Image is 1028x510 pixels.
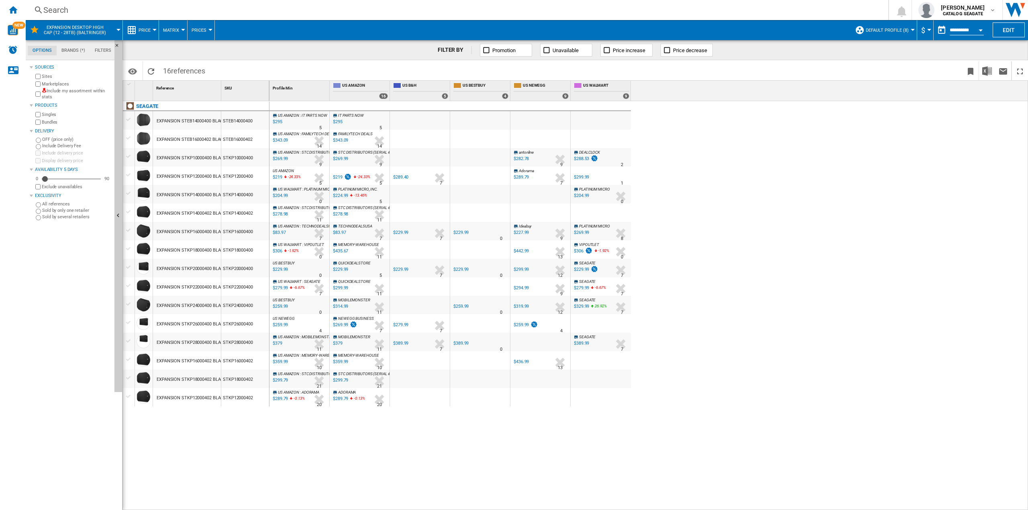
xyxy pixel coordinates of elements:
i: % [357,173,361,183]
div: $299.99 [514,267,529,272]
div: Delivery Time : 5 days [319,124,322,132]
div: $359.99 [333,359,348,364]
div: $288.53 [574,156,589,161]
img: promotionV3.png [344,173,352,180]
div: $279.99 [392,321,408,329]
input: Sold by only one retailer [36,209,41,214]
div: $229.99 [393,230,408,235]
span: STC DISTRIBUTORS (SERIAL # RECORDED) [338,150,411,154]
span: US BESTBUY [463,83,508,89]
label: Include my assortment within stats [42,88,111,100]
span: Default profile (8) [866,28,909,33]
img: promotionV3.png [590,266,598,272]
div: $227.99 [514,230,529,235]
div: $229.99 [452,229,469,237]
div: $389.99 [574,341,589,346]
span: Profile Min [273,86,293,90]
img: promotionV3.png [530,321,538,328]
img: promotionV3.png [590,155,598,162]
div: Delivery Time : 14 days [377,142,382,150]
input: Marketplaces [35,81,41,87]
span: TECHNODEALSUSA [338,224,372,228]
div: $229.99 [393,267,408,272]
span: Price increase [613,47,645,53]
div: Expansion Desktop High Cap (12 - 28TB) (baltringer) [30,20,118,40]
span: $ [921,26,925,35]
div: $289.40 [392,173,408,181]
div: Delivery Time : 5 days [379,198,382,206]
span: antonline [519,150,534,154]
div: Delivery Time : 11 days [377,216,382,224]
button: Prices [192,20,210,40]
div: Last updated : Wednesday, 8 October 2025 23:59 [271,247,282,255]
label: Bundles [42,119,111,125]
span: : TECHNODEALSUSA [300,224,335,228]
div: $289.79 [514,175,529,180]
span: : IT PARTS NOW [300,113,327,118]
b: CATALOG SEAGATE [943,11,983,16]
button: Hide [114,40,124,55]
span: US NEWEGG [523,83,569,89]
button: Download in Excel [979,61,995,80]
div: $219 [332,173,352,181]
div: Delivery Time : 5 days [379,179,382,187]
button: $ [921,20,929,40]
div: $442.99 [514,248,529,254]
div: Availability 5 Days [35,167,111,173]
span: US WALMART [583,83,629,89]
div: Last updated : Thursday, 9 October 2025 01:01 [271,229,286,237]
button: Send this report by email [995,61,1011,80]
div: EXPANSION STKP18000400 BLACK 18TB [157,241,238,260]
div: $306 [574,248,583,254]
span: -24.33 [288,175,298,179]
div: Delivery Time : 9 days [560,235,563,243]
button: Options [124,64,141,78]
i: % [598,247,602,257]
span: US AMAZON [278,150,299,154]
div: Delivery Time : 13 days [558,253,563,261]
div: Delivery Time : 0 day [621,198,623,206]
div: $259.99 [514,322,529,327]
label: Singles [42,112,111,118]
div: $389.99 [393,341,408,346]
div: Delivery Time : 8 days [621,235,623,243]
div: Delivery Time : 9 days [560,161,563,169]
div: $379 [332,339,343,347]
span: US AMAZON [278,205,299,210]
div: EXPANSION STKP10000400 BLACK 10TB [157,149,238,167]
button: md-calendar [934,22,950,38]
div: 9 offers sold by US NEWEGG [562,93,569,99]
span: PLATINUM MICRO, INC. [338,187,378,191]
div: $389.99 [573,339,589,347]
div: $436.99 [512,358,529,366]
div: Last updated : Thursday, 9 October 2025 01:03 [271,155,288,163]
div: $299.99 [333,285,348,291]
button: Price decrease [661,44,713,57]
div: $442.99 [512,247,529,255]
div: $343.09 [333,138,348,143]
span: Unavailable [553,47,579,53]
span: Price decrease [673,47,707,53]
div: Delivery Time : 0 day [319,253,322,261]
div: STEB16000402 [221,130,269,148]
button: Default profile (8) [866,20,913,40]
div: Reference Sort None [155,81,221,93]
div: $279.99 [574,285,589,291]
div: STKP10000400 [221,148,269,167]
span: 16 [159,61,209,78]
button: Price increase [600,44,653,57]
div: 16 offers sold by US AMAZON [379,93,388,99]
div: Delivery Time : 7 days [319,235,322,243]
div: $282.78 [512,155,529,163]
button: Open calendar [973,22,988,36]
label: Include Delivery Fee [42,143,111,149]
div: Sort None [155,81,221,93]
div: $229.99 [573,266,598,274]
input: Include Delivery Fee [36,144,41,149]
div: Last updated : Thursday, 9 October 2025 01:05 [271,136,288,144]
label: Sold by only one retailer [42,207,111,213]
div: $279.99 [573,284,589,292]
div: $224.99 [333,193,348,198]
